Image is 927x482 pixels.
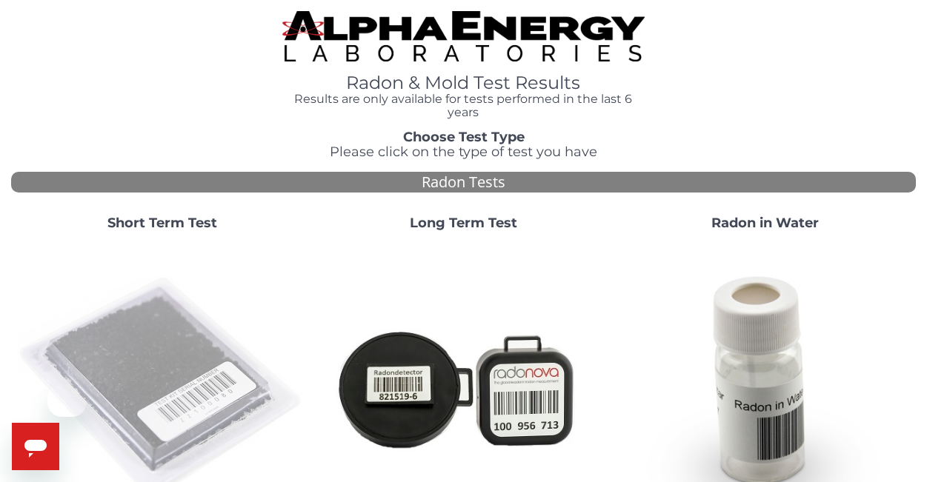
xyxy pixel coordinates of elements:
[282,73,644,93] h1: Radon & Mold Test Results
[711,215,819,231] strong: Radon in Water
[282,93,644,118] h4: Results are only available for tests performed in the last 6 years
[107,215,217,231] strong: Short Term Test
[11,172,916,193] div: Radon Tests
[330,144,597,160] span: Please click on the type of test you have
[12,423,59,470] iframe: Button to launch messaging window
[410,215,517,231] strong: Long Term Test
[403,129,525,145] strong: Choose Test Type
[47,384,87,417] iframe: Message from company
[282,11,644,61] img: TightCrop.jpg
